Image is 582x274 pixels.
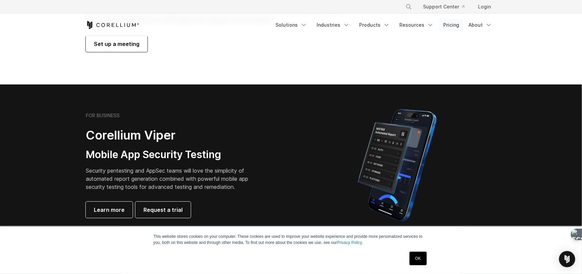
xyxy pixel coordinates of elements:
[439,19,463,31] a: Pricing
[403,1,415,13] button: Search
[397,1,496,13] div: Navigation Menu
[153,233,429,246] p: This website stores cookies on your computer. These cookies are used to improve your website expe...
[313,19,354,31] a: Industries
[418,1,470,13] a: Support Center
[271,19,496,31] div: Navigation Menu
[473,1,496,13] a: Login
[86,148,259,161] h3: Mobile App Security Testing
[86,36,148,52] a: Set up a meeting
[395,19,438,31] a: Resources
[465,19,496,31] a: About
[86,202,133,218] a: Learn more
[86,128,259,143] h2: Corellium Viper
[86,21,139,29] a: Corellium Home
[271,19,311,31] a: Solutions
[409,252,427,265] a: OK
[143,206,183,214] span: Request a trial
[94,40,139,48] span: Set up a meeting
[86,167,259,191] p: Security pentesting and AppSec teams will love the simplicity of automated report generation comb...
[94,206,125,214] span: Learn more
[86,113,120,119] h6: FOR BUSINESS
[559,251,575,267] div: Open Intercom Messenger
[337,240,363,245] a: Privacy Policy.
[355,19,394,31] a: Products
[346,106,448,224] img: Corellium MATRIX automated report on iPhone showing app vulnerability test results across securit...
[135,202,191,218] a: Request a trial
